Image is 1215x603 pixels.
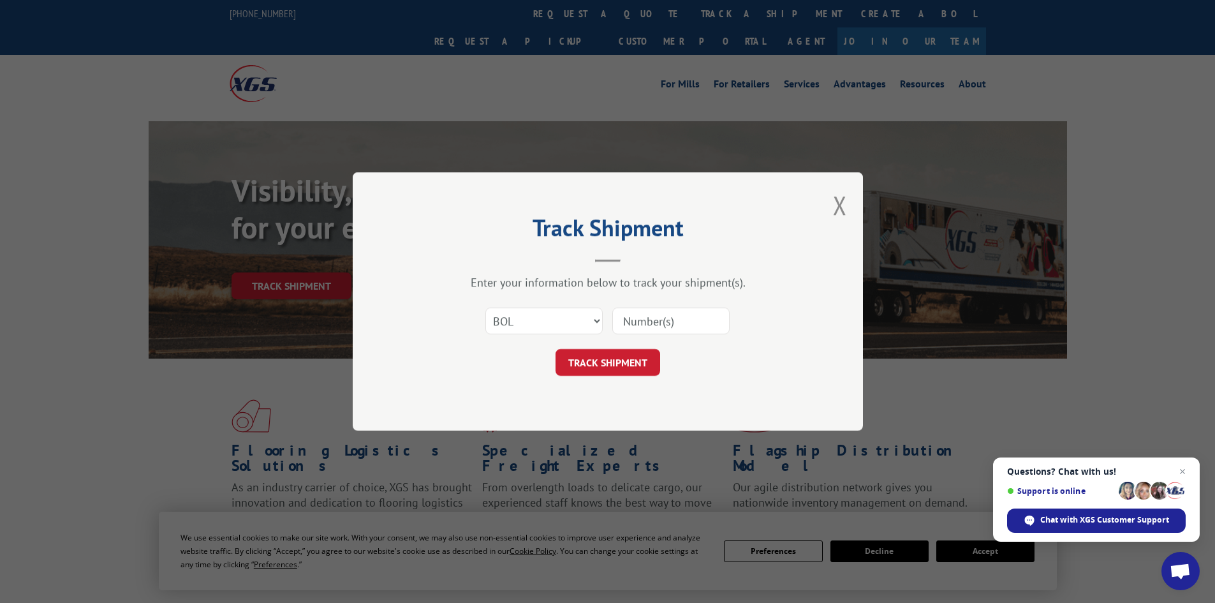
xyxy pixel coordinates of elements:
[612,308,730,334] input: Number(s)
[833,188,847,222] button: Close modal
[1007,509,1186,533] div: Chat with XGS Customer Support
[1007,486,1114,496] span: Support is online
[1175,464,1190,479] span: Close chat
[556,349,660,376] button: TRACK SHIPMENT
[1161,552,1200,590] div: Open chat
[416,275,799,290] div: Enter your information below to track your shipment(s).
[1007,466,1186,477] span: Questions? Chat with us!
[416,219,799,243] h2: Track Shipment
[1040,514,1169,526] span: Chat with XGS Customer Support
